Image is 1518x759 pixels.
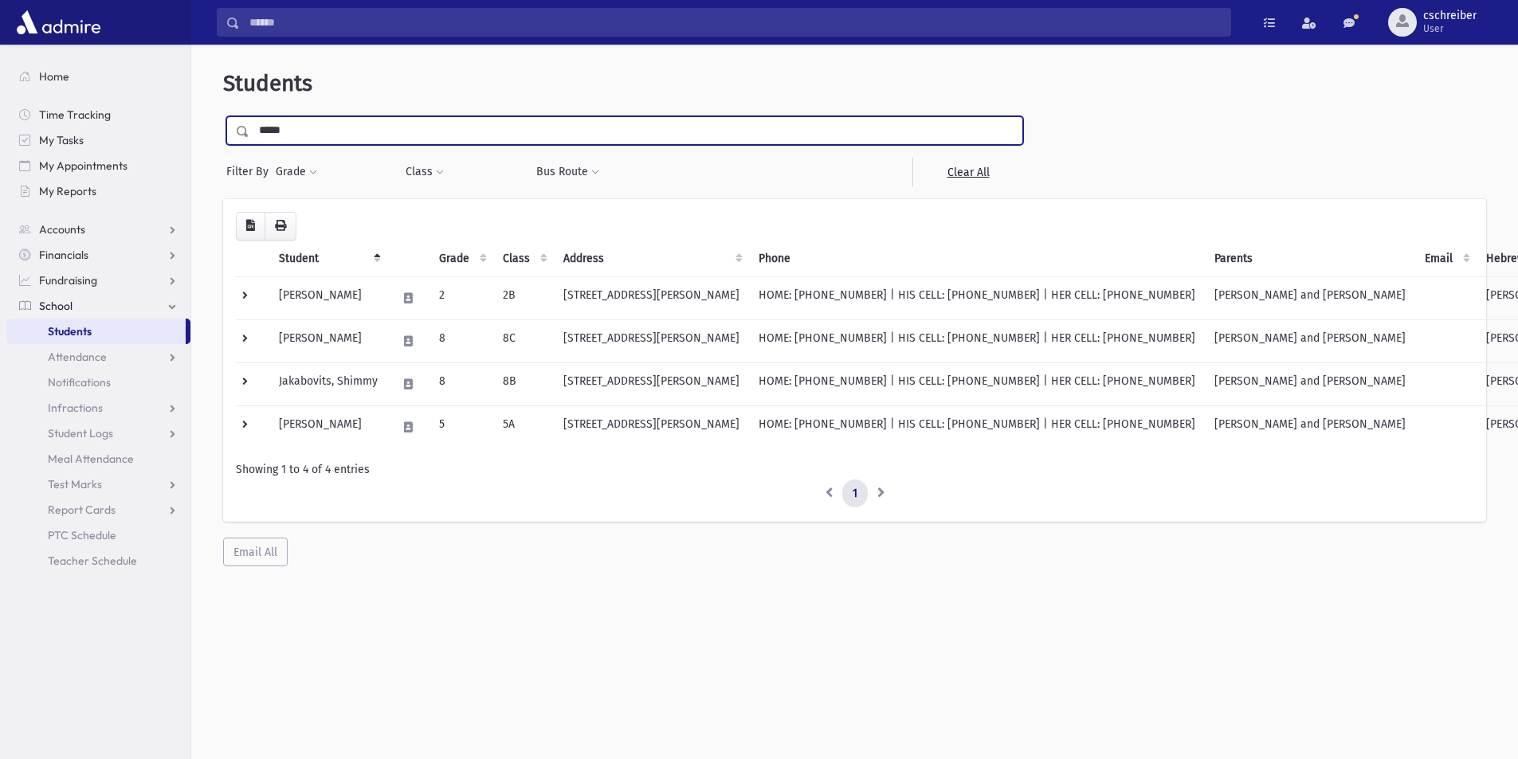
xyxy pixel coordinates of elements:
[1415,241,1477,277] th: Email: activate to sort column ascending
[48,426,113,440] span: Student Logs
[6,319,186,344] a: Students
[6,178,190,204] a: My Reports
[6,293,190,319] a: School
[6,370,190,395] a: Notifications
[6,421,190,446] a: Student Logs
[430,362,493,405] td: 8
[226,163,275,180] span: Filter By
[554,405,749,448] td: [STREET_ADDRESS][PERSON_NAME]
[39,158,127,173] span: My Appointments
[493,405,554,448] td: 5A
[39,273,97,288] span: Fundraising
[405,158,445,186] button: Class
[6,395,190,421] a: Infractions
[39,133,84,147] span: My Tasks
[493,362,554,405] td: 8B
[48,503,116,517] span: Report Cards
[493,319,554,362] td: 8C
[48,554,137,568] span: Teacher Schedule
[6,497,190,522] a: Report Cards
[6,127,190,153] a: My Tasks
[6,153,190,178] a: My Appointments
[493,241,554,277] th: Class: activate to sort column ascending
[48,401,103,415] span: Infractions
[6,102,190,127] a: Time Tracking
[6,344,190,370] a: Attendance
[48,477,102,491] span: Test Marks
[48,324,92,338] span: Students
[269,276,387,319] td: [PERSON_NAME]
[48,350,107,364] span: Attendance
[6,268,190,293] a: Fundraising
[48,452,134,466] span: Meal Attendance
[236,461,1473,478] div: Showing 1 to 4 of 4 entries
[535,158,600,186] button: Bus Route
[39,222,85,237] span: Accounts
[6,548,190,573] a: Teacher Schedule
[430,241,493,277] th: Grade: activate to sort column ascending
[6,446,190,471] a: Meal Attendance
[749,405,1205,448] td: HOME: [PHONE_NUMBER] | HIS CELL: [PHONE_NUMBER] | HER CELL: [PHONE_NUMBER]
[430,319,493,362] td: 8
[749,276,1205,319] td: HOME: [PHONE_NUMBER] | HIS CELL: [PHONE_NUMBER] | HER CELL: [PHONE_NUMBER]
[1423,22,1477,35] span: User
[223,538,288,566] button: Email All
[749,362,1205,405] td: HOME: [PHONE_NUMBER] | HIS CELL: [PHONE_NUMBER] | HER CELL: [PHONE_NUMBER]
[265,212,296,241] button: Print
[6,217,190,242] a: Accounts
[275,158,318,186] button: Grade
[1205,362,1415,405] td: [PERSON_NAME] and [PERSON_NAME]
[6,471,190,497] a: Test Marks
[39,108,111,122] span: Time Tracking
[48,528,116,542] span: PTC Schedule
[39,248,88,262] span: Financials
[1205,276,1415,319] td: [PERSON_NAME] and [PERSON_NAME]
[430,405,493,448] td: 5
[554,362,749,405] td: [STREET_ADDRESS][PERSON_NAME]
[240,8,1230,37] input: Search
[1205,241,1415,277] th: Parents
[269,405,387,448] td: [PERSON_NAME]
[269,362,387,405] td: Jakabovits, Shimmy
[493,276,554,319] td: 2B
[6,242,190,268] a: Financials
[269,319,387,362] td: [PERSON_NAME]
[48,375,111,389] span: Notifications
[1423,10,1477,22] span: cschreiber
[1205,319,1415,362] td: [PERSON_NAME] and [PERSON_NAME]
[223,70,312,96] span: Students
[912,158,1023,186] a: Clear All
[749,319,1205,362] td: HOME: [PHONE_NUMBER] | HIS CELL: [PHONE_NUMBER] | HER CELL: [PHONE_NUMBER]
[269,241,387,277] th: Student: activate to sort column descending
[39,184,96,198] span: My Reports
[554,319,749,362] td: [STREET_ADDRESS][PERSON_NAME]
[6,64,190,89] a: Home
[554,241,749,277] th: Address: activate to sort column ascending
[842,479,868,508] a: 1
[13,6,104,38] img: AdmirePro
[6,522,190,548] a: PTC Schedule
[554,276,749,319] td: [STREET_ADDRESS][PERSON_NAME]
[236,212,265,241] button: CSV
[430,276,493,319] td: 2
[1205,405,1415,448] td: [PERSON_NAME] and [PERSON_NAME]
[39,299,73,313] span: School
[749,241,1205,277] th: Phone
[39,69,69,84] span: Home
